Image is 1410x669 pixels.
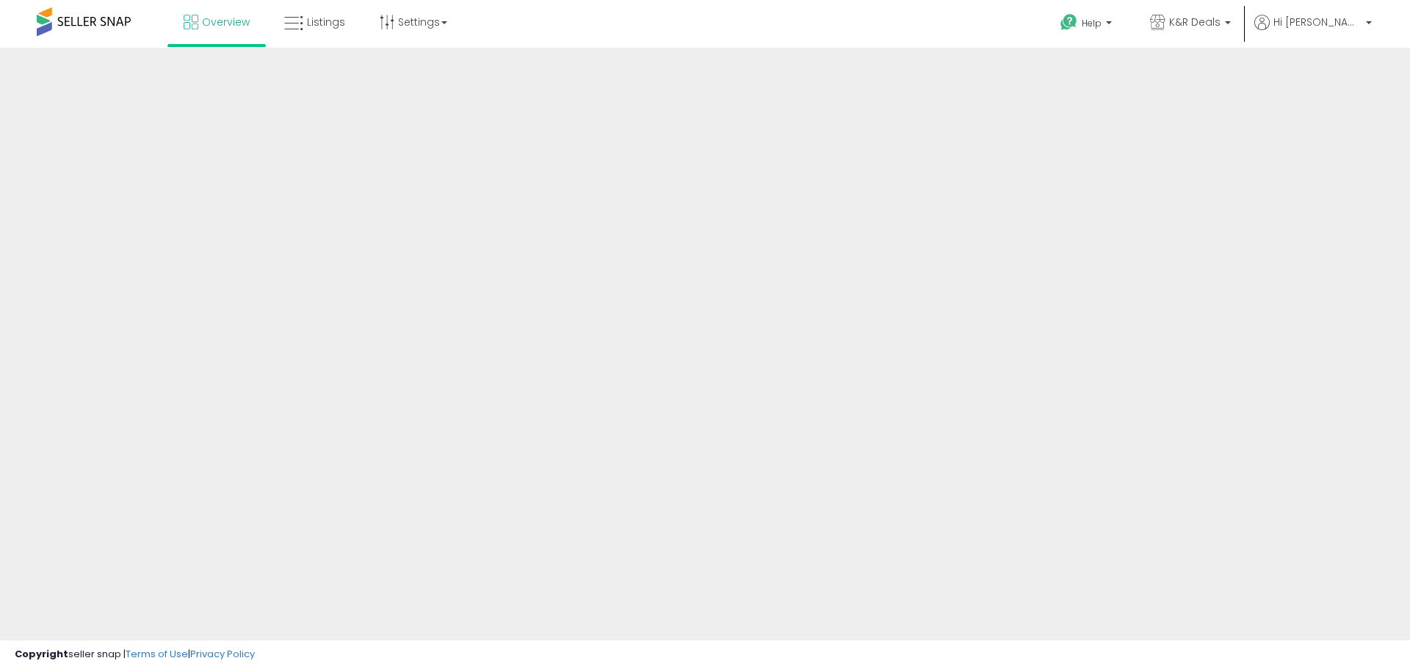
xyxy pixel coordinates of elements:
[1060,13,1078,32] i: Get Help
[15,647,68,661] strong: Copyright
[126,647,188,661] a: Terms of Use
[1049,2,1127,48] a: Help
[1082,17,1102,29] span: Help
[307,15,345,29] span: Listings
[190,647,255,661] a: Privacy Policy
[1273,15,1362,29] span: Hi [PERSON_NAME]
[202,15,250,29] span: Overview
[1169,15,1221,29] span: K&R Deals
[1254,15,1372,48] a: Hi [PERSON_NAME]
[15,648,255,662] div: seller snap | |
